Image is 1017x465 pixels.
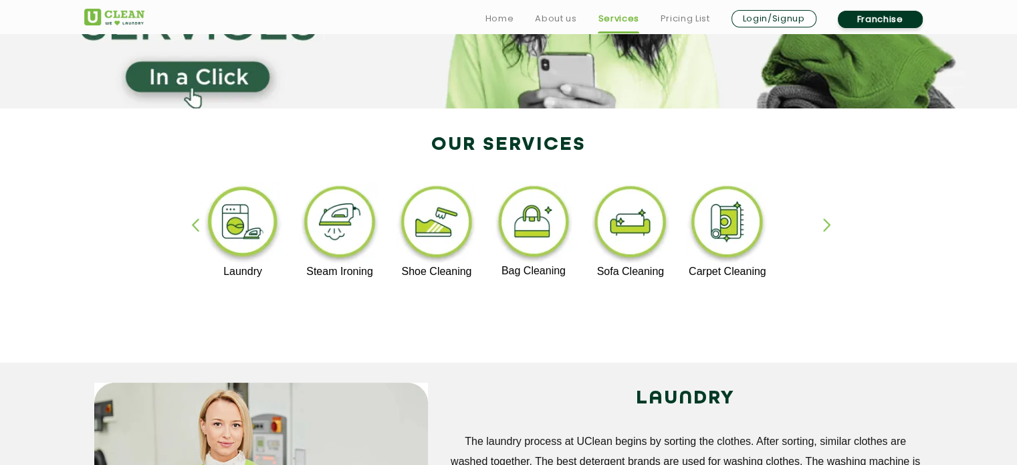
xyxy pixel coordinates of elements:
a: About us [535,11,576,27]
p: Carpet Cleaning [686,266,768,278]
a: Login/Signup [731,10,816,27]
img: steam_ironing_11zon.webp [299,183,381,266]
a: Home [485,11,514,27]
a: Services [598,11,639,27]
img: carpet_cleaning_11zon.webp [686,183,768,266]
img: UClean Laundry and Dry Cleaning [84,9,144,25]
a: Franchise [838,11,923,28]
p: Steam Ironing [299,266,381,278]
p: Shoe Cleaning [396,266,478,278]
a: Pricing List [661,11,710,27]
p: Laundry [202,266,284,278]
img: bag_cleaning_11zon.webp [493,183,575,265]
img: laundry_cleaning_11zon.webp [202,183,284,266]
h2: LAUNDRY [448,383,923,415]
img: shoe_cleaning_11zon.webp [396,183,478,266]
p: Sofa Cleaning [589,266,671,278]
img: sofa_cleaning_11zon.webp [589,183,671,266]
p: Bag Cleaning [493,265,575,277]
